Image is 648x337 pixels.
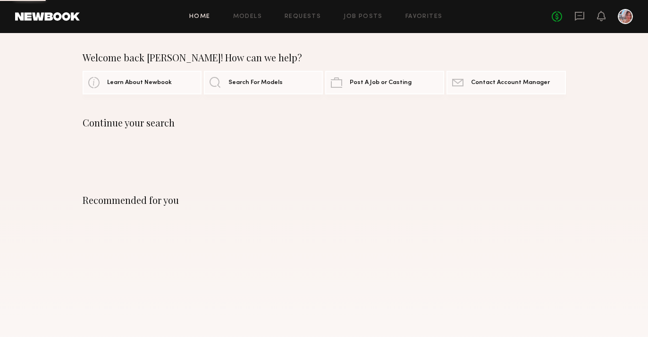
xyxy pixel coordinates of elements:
[405,14,443,20] a: Favorites
[204,71,323,94] a: Search For Models
[83,71,202,94] a: Learn About Newbook
[83,194,566,206] div: Recommended for you
[446,71,565,94] a: Contact Account Manager
[344,14,383,20] a: Job Posts
[83,52,566,63] div: Welcome back [PERSON_NAME]! How can we help?
[350,80,412,86] span: Post A Job or Casting
[325,71,444,94] a: Post A Job or Casting
[189,14,210,20] a: Home
[228,80,283,86] span: Search For Models
[233,14,262,20] a: Models
[107,80,172,86] span: Learn About Newbook
[285,14,321,20] a: Requests
[471,80,550,86] span: Contact Account Manager
[83,117,566,128] div: Continue your search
